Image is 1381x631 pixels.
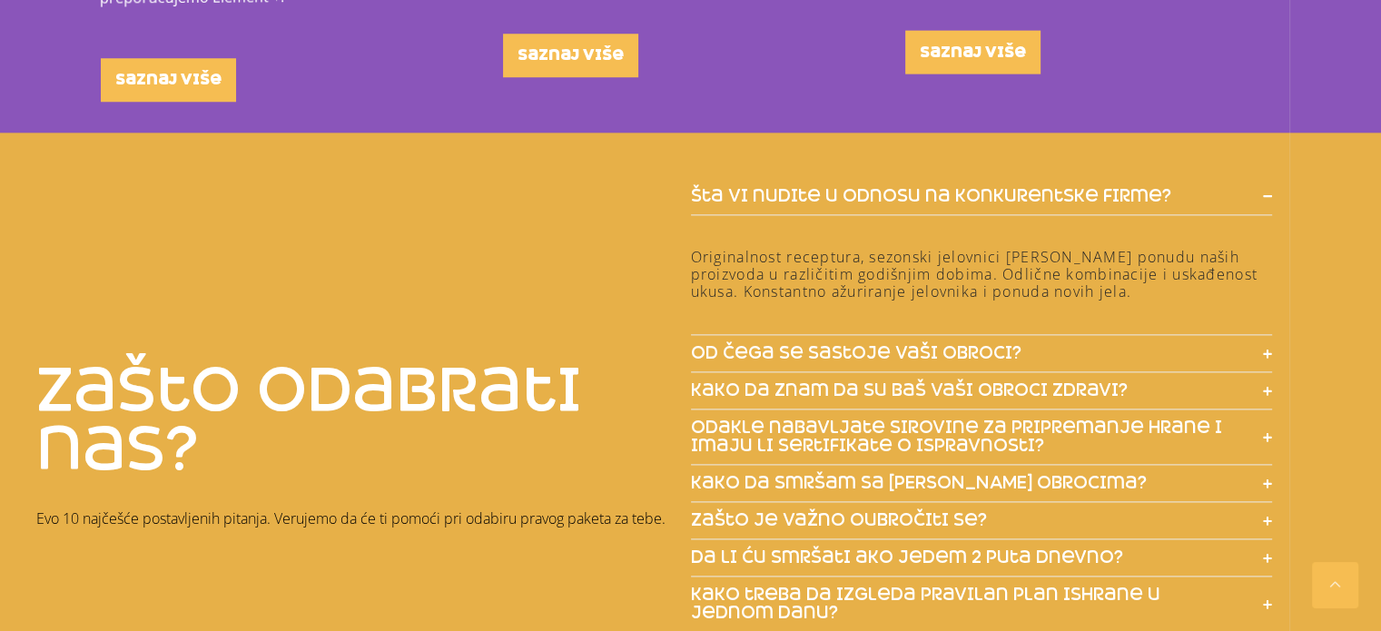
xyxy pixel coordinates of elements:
span: šta vi nudite u odnosu na konkurentske firme? [691,187,1171,205]
span: saznaj više [518,48,624,63]
h2: zašto odabrati nas? [36,361,691,479]
span: kako treba da izgleda pravilan plan ishrane u jednom danu? [691,586,1246,622]
span: kako da znam da su baš vaši obroci zdravi? [691,381,1128,399]
span: od čega se sastoje vaši obroci? [691,344,1021,362]
span: kako da smršam sa [PERSON_NAME] obrocima? [691,474,1147,492]
a: saznaj više [101,58,236,102]
span: zašto je važno oubročiti se? [691,511,987,529]
a: saznaj više [503,34,638,77]
a: saznaj više [905,30,1041,74]
span: saznaj više [920,44,1026,59]
span: odakle nabavljate sirovine za pripremanje hrane i imaju li sertifikate o ispravnosti? [691,419,1246,455]
h6: Originalnost receptura, sezonski jelovnici [PERSON_NAME] ponudu naših proizvoda u različitim godi... [691,249,1273,301]
p: Evo 10 najčešće postavljenih pitanja. Verujemo da će ti pomoći pri odabiru pravog paketa za tebe. [36,507,682,531]
span: da li ću smršati ako jedem 2 puta dnevno? [691,548,1123,567]
span: saznaj više [115,73,222,87]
